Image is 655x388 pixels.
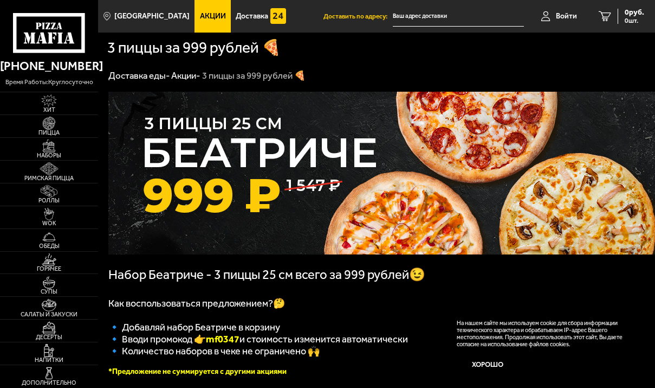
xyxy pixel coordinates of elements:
span: Доставка [236,12,268,20]
span: Войти [556,12,577,20]
div: 3 пиццы за 999 рублей 🍕 [202,69,306,81]
input: Ваш адрес доставки [393,7,524,27]
span: 0 шт. [625,17,644,24]
a: Акции- [171,70,200,81]
button: Хорошо [457,354,518,375]
img: 15daf4d41897b9f0e9f617042186c801.svg [270,8,286,23]
span: 0 руб. [625,9,644,16]
span: 🔹 Добавляй набор Беатриче в корзину [108,321,280,333]
a: Доставка еды- [108,70,170,81]
span: Набор Беатриче - 3 пиццы 25 см всего за 999 рублей😉 [108,267,425,282]
span: [GEOGRAPHIC_DATA] [114,12,190,20]
p: На нашем сайте мы используем cookie для сбора информации технического характера и обрабатываем IP... [457,320,630,348]
span: Доставить по адресу: [323,13,393,20]
span: 🔹 Вводи промокод 👉 и стоимость изменится автоматически [108,333,408,345]
span: Как воспользоваться предложением?🤔 [108,297,285,309]
span: 🔹 Количество наборов в чеке не ограничено 🙌 [108,345,320,357]
h1: 3 пиццы за 999 рублей 🍕 [107,40,281,55]
font: *Предложение не суммируется с другими акциями [108,367,287,376]
b: mf0347 [206,333,239,345]
span: Акции [200,12,226,20]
